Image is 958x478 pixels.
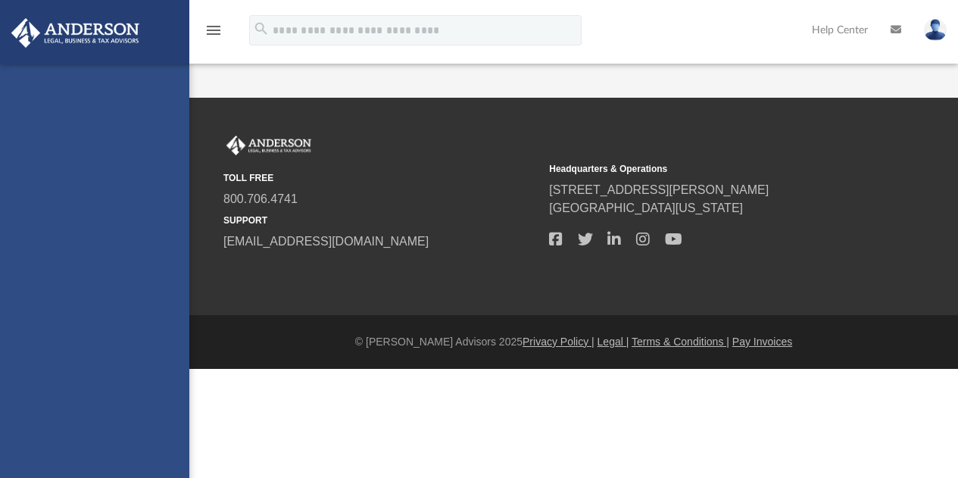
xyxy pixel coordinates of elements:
i: search [253,20,270,37]
small: SUPPORT [223,214,538,227]
img: Anderson Advisors Platinum Portal [7,18,144,48]
a: 800.706.4741 [223,192,298,205]
a: Legal | [598,336,629,348]
div: © [PERSON_NAME] Advisors 2025 [189,334,958,350]
a: [EMAIL_ADDRESS][DOMAIN_NAME] [223,235,429,248]
a: Terms & Conditions | [632,336,729,348]
a: Privacy Policy | [523,336,594,348]
i: menu [204,21,223,39]
small: Headquarters & Operations [549,162,864,176]
a: [STREET_ADDRESS][PERSON_NAME] [549,183,769,196]
img: User Pic [924,19,947,41]
img: Anderson Advisors Platinum Portal [223,136,314,155]
small: TOLL FREE [223,171,538,185]
a: Pay Invoices [732,336,792,348]
a: menu [204,29,223,39]
a: [GEOGRAPHIC_DATA][US_STATE] [549,202,743,214]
